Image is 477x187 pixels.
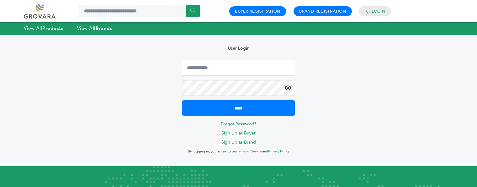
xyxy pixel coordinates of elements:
a: Privacy Policy [268,149,289,154]
a: Sign Up as Brand [221,139,256,145]
a: Sign Up as Buyer [221,130,256,136]
input: Email Address [182,60,295,76]
a: Login [372,8,385,14]
a: Terms of Service [237,149,262,154]
a: Forgot Password? [221,121,256,127]
a: Brand Registration [299,8,346,14]
input: Search a product or brand... [79,5,200,17]
a: Buyer Registration [235,8,280,14]
input: Password [182,80,295,96]
b: User Login [228,45,250,51]
a: View AllBrands [77,25,112,31]
a: View AllProducts [24,25,63,31]
strong: Products [42,25,63,31]
strong: Brands [96,25,112,31]
p: By logging in, you agree to our and [182,148,295,155]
